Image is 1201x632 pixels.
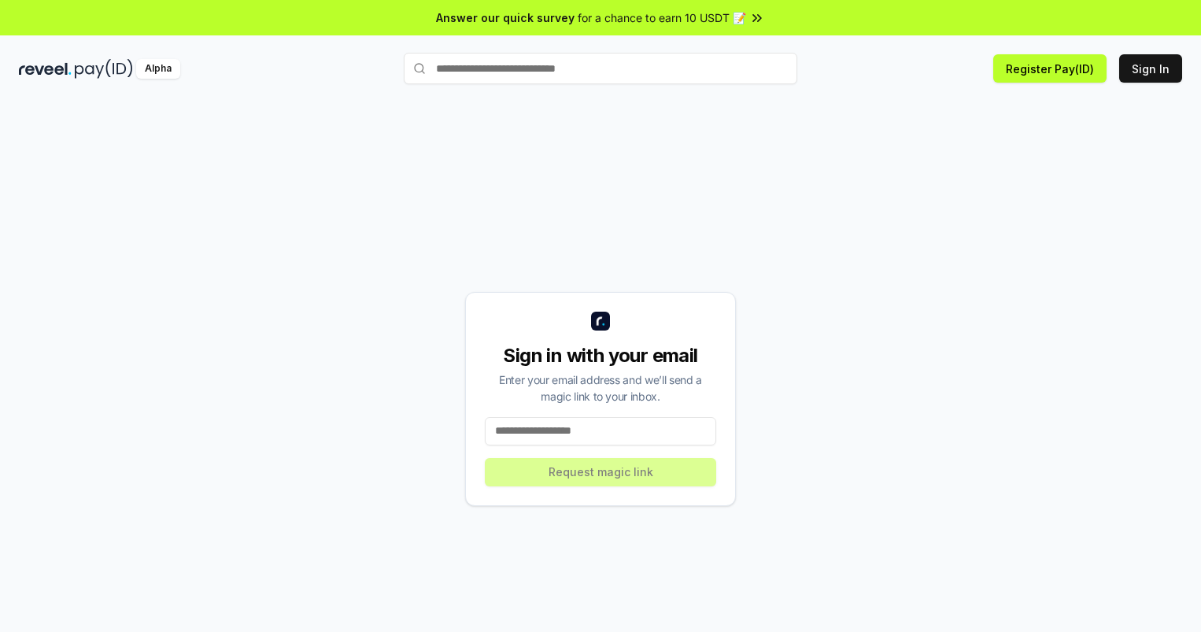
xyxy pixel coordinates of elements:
div: Enter your email address and we’ll send a magic link to your inbox. [485,371,716,405]
button: Sign In [1119,54,1182,83]
img: pay_id [75,59,133,79]
span: Answer our quick survey [436,9,575,26]
div: Sign in with your email [485,343,716,368]
img: logo_small [591,312,610,331]
img: reveel_dark [19,59,72,79]
div: Alpha [136,59,180,79]
span: for a chance to earn 10 USDT 📝 [578,9,746,26]
button: Register Pay(ID) [993,54,1107,83]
